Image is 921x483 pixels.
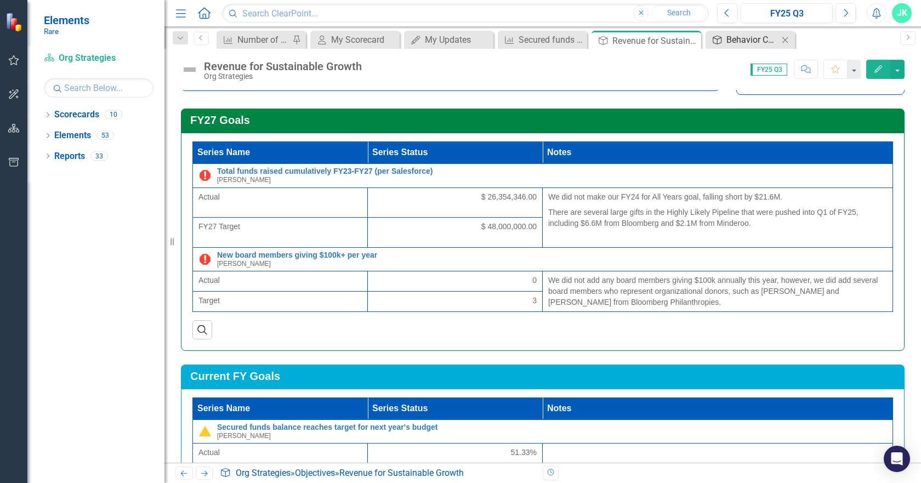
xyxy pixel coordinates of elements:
td: Double-Click to Edit Right Click for Context Menu [193,419,893,444]
span: FY25 Q3 [751,64,787,76]
img: Needs improvement [198,169,212,182]
h3: FY27 Goals [190,114,899,126]
td: Double-Click to Edit [367,292,542,312]
a: My Updates [407,33,491,47]
small: [PERSON_NAME] [217,260,271,268]
div: Open Intercom Messenger [884,446,910,472]
div: » » [220,467,535,480]
img: Needs improvement [198,253,212,266]
img: ClearPoint Strategy [5,13,25,32]
a: Reports [54,150,85,163]
div: Number of current FY new donors with total secured awards in excess of $50k [237,33,289,47]
td: Double-Click to Edit [542,187,892,247]
td: Double-Click to Edit [367,271,542,292]
a: Secured funds balance reaches target for next year's budget [501,33,584,47]
p: We did not add any board members giving $100k annually this year, however, we did add several boa... [548,275,887,308]
h3: Current FY Goals [190,370,899,382]
span: Search [667,8,691,17]
span: $ 26,354,346.00 [481,191,537,202]
input: Search ClearPoint... [222,4,709,23]
div: Secured funds balance reaches target for next year's budget [519,33,584,47]
div: Revenue for Sustainable Growth [612,34,698,48]
div: My Updates [425,33,491,47]
td: Double-Click to Edit Right Click for Context Menu [193,247,893,271]
td: Double-Click to Edit [367,187,542,218]
button: FY25 Q3 [741,3,833,23]
div: Revenue for Sustainable Growth [339,468,464,478]
img: Not Defined [181,61,198,78]
td: Double-Click to Edit Right Click for Context Menu [193,163,893,187]
input: Search Below... [44,78,153,98]
span: Actual [198,447,362,458]
a: New board members giving $100k+ per year [217,251,887,259]
div: Revenue for Sustainable Growth [204,60,362,72]
span: 3 [532,295,537,306]
a: Secured funds balance reaches target for next year's budget [217,423,887,431]
span: Actual [198,275,362,286]
small: [PERSON_NAME] [217,177,271,184]
small: Rare [44,27,89,36]
td: Double-Click to Edit [367,444,542,464]
div: Behavior Centered Design [726,33,778,47]
img: Caution [198,425,212,438]
a: Org Strategies [236,468,291,478]
p: We did not make our FY24 for All Years goal, falling short by $21.6M. [548,191,887,204]
span: Target [198,295,362,306]
a: Behavior Centered Design [708,33,778,47]
span: Elements [44,14,89,27]
div: 33 [90,151,108,161]
small: [PERSON_NAME] [217,433,271,440]
a: Org Strategies [44,52,153,65]
span: Actual [198,191,362,202]
div: 10 [105,110,122,120]
div: My Scorecard [331,33,397,47]
button: Search [651,5,706,21]
button: JK [892,3,912,23]
div: FY25 Q3 [744,7,829,20]
a: Scorecards [54,109,99,121]
a: Number of current FY new donors with total secured awards in excess of $50k [219,33,289,47]
span: 51.33% [510,447,536,458]
span: $ 48,000,000.00 [481,221,537,232]
div: Org Strategies [204,72,362,81]
div: 53 [96,131,114,140]
span: FY27 Target [198,221,362,232]
a: Total funds raised cumulatively FY23-FY27 (per Salesforce) [217,167,887,175]
a: Elements [54,129,91,142]
p: There are several large gifts in the Highly Likely Pipeline that were pushed into Q1 of FY25, inc... [548,204,887,231]
td: Double-Click to Edit [542,271,892,312]
span: 0 [532,275,537,286]
a: My Scorecard [313,33,397,47]
td: Double-Click to Edit [367,218,542,248]
a: Objectives [295,468,335,478]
